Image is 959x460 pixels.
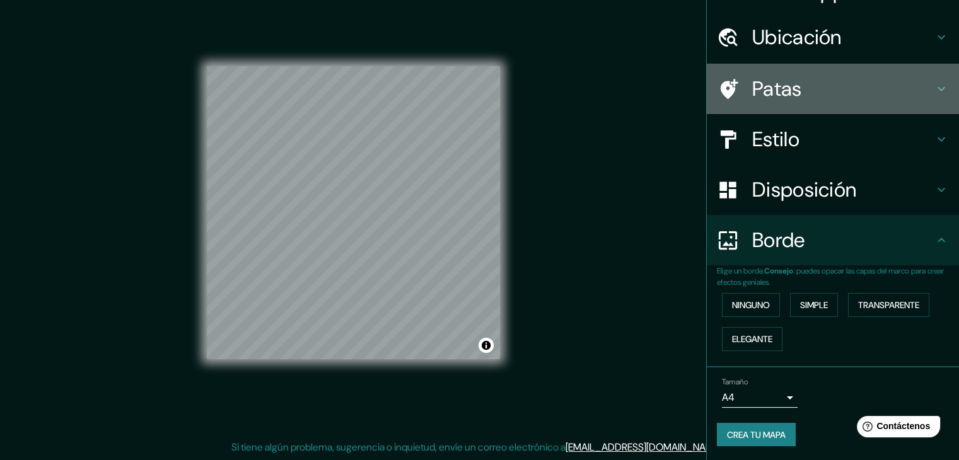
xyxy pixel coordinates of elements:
[752,176,856,203] font: Disposición
[566,440,721,454] a: [EMAIL_ADDRESS][DOMAIN_NAME]
[479,338,494,353] button: Activar o desactivar atribución
[752,227,805,253] font: Borde
[752,126,799,152] font: Estilo
[707,64,959,114] div: Patas
[717,266,944,287] font: : puedes opacar las capas del marco para crear efectos geniales.
[764,266,793,276] font: Consejo
[790,293,838,317] button: Simple
[207,66,500,359] canvas: Mapa
[722,293,780,317] button: Ninguno
[848,293,929,317] button: Transparente
[707,12,959,62] div: Ubicación
[847,411,945,446] iframe: Lanzador de widgets de ayuda
[231,440,566,454] font: Si tiene algún problema, sugerencia o inquietud, envíe un correo electrónico a
[722,327,782,351] button: Elegante
[722,377,748,387] font: Tamaño
[732,333,772,345] font: Elegante
[722,391,735,404] font: A4
[752,76,802,102] font: Patas
[707,164,959,215] div: Disposición
[727,429,786,440] font: Crea tu mapa
[707,215,959,265] div: Borde
[717,423,796,447] button: Crea tu mapa
[752,24,842,50] font: Ubicación
[722,388,798,408] div: A4
[858,299,919,311] font: Transparente
[707,114,959,164] div: Estilo
[717,266,764,276] font: Elige un borde.
[732,299,770,311] font: Ninguno
[800,299,828,311] font: Simple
